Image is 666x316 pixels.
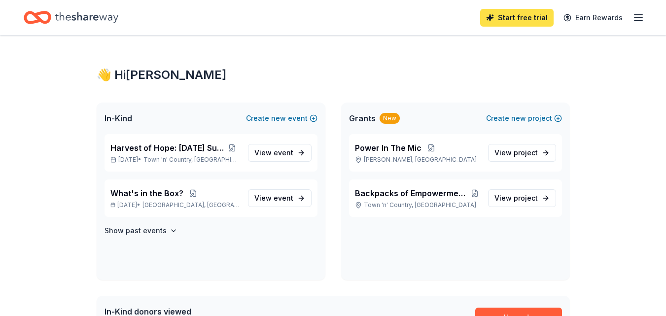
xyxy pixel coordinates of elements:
[355,142,421,154] span: Power In The Mic
[486,112,562,124] button: Createnewproject
[254,147,293,159] span: View
[143,156,240,164] span: Town 'n' Country, [GEOGRAPHIC_DATA]
[494,192,538,204] span: View
[110,201,240,209] p: [DATE] •
[254,192,293,204] span: View
[24,6,118,29] a: Home
[105,112,132,124] span: In-Kind
[142,201,240,209] span: [GEOGRAPHIC_DATA], [GEOGRAPHIC_DATA]
[558,9,629,27] a: Earn Rewards
[110,142,225,154] span: Harvest of Hope: [DATE] Support Drive
[248,189,312,207] a: View event
[511,112,526,124] span: new
[349,112,376,124] span: Grants
[246,112,317,124] button: Createnewevent
[514,194,538,202] span: project
[355,187,469,199] span: Backpacks of Empowerment: School Supplies 4 Youth
[110,187,183,199] span: What's in the Box?
[355,156,480,164] p: [PERSON_NAME], [GEOGRAPHIC_DATA]
[105,225,167,237] h4: Show past events
[248,144,312,162] a: View event
[274,194,293,202] span: event
[105,225,177,237] button: Show past events
[480,9,554,27] a: Start free trial
[514,148,538,157] span: project
[97,67,570,83] div: 👋 Hi [PERSON_NAME]
[488,189,556,207] a: View project
[274,148,293,157] span: event
[271,112,286,124] span: new
[355,201,480,209] p: Town 'n' Country, [GEOGRAPHIC_DATA]
[110,156,240,164] p: [DATE] •
[380,113,400,124] div: New
[488,144,556,162] a: View project
[494,147,538,159] span: View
